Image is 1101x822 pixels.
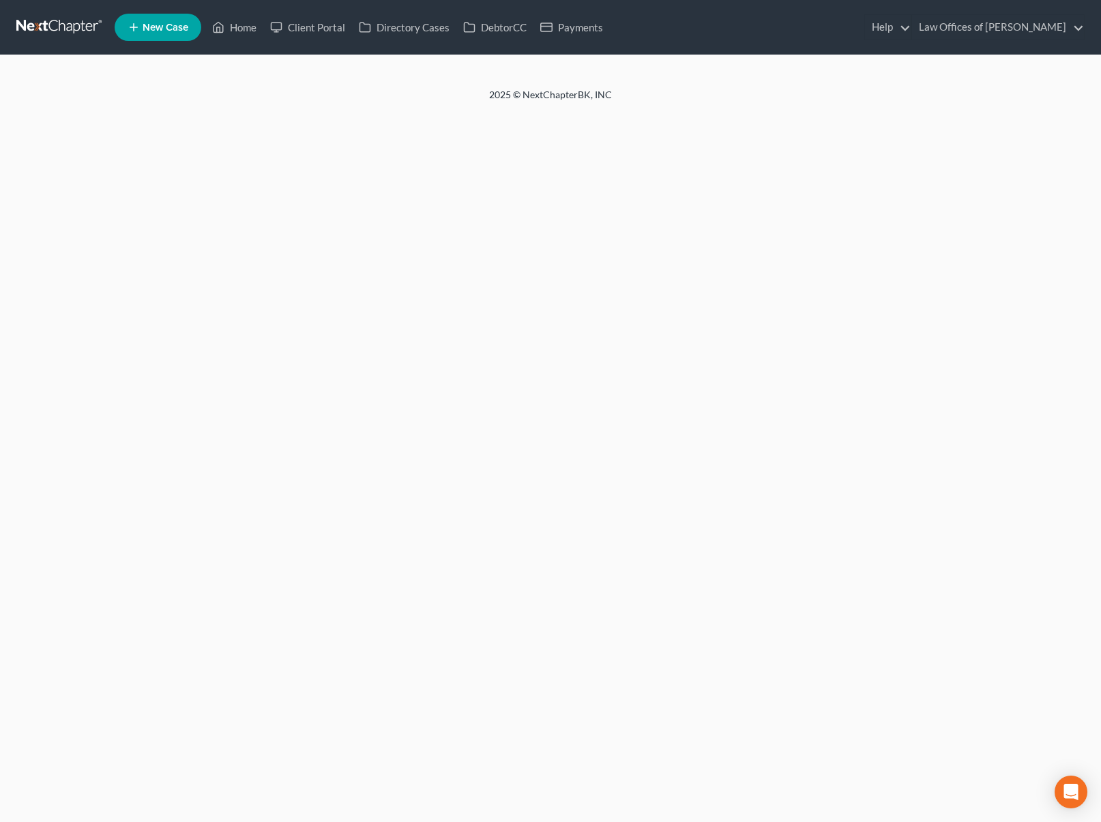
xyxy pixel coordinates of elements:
a: Directory Cases [352,15,456,40]
a: Client Portal [263,15,352,40]
a: Help [865,15,911,40]
div: 2025 © NextChapterBK, INC [162,88,939,113]
a: DebtorCC [456,15,533,40]
div: Open Intercom Messenger [1055,776,1087,808]
new-legal-case-button: New Case [115,14,201,41]
a: Law Offices of [PERSON_NAME] [912,15,1084,40]
a: Home [205,15,263,40]
a: Payments [533,15,610,40]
